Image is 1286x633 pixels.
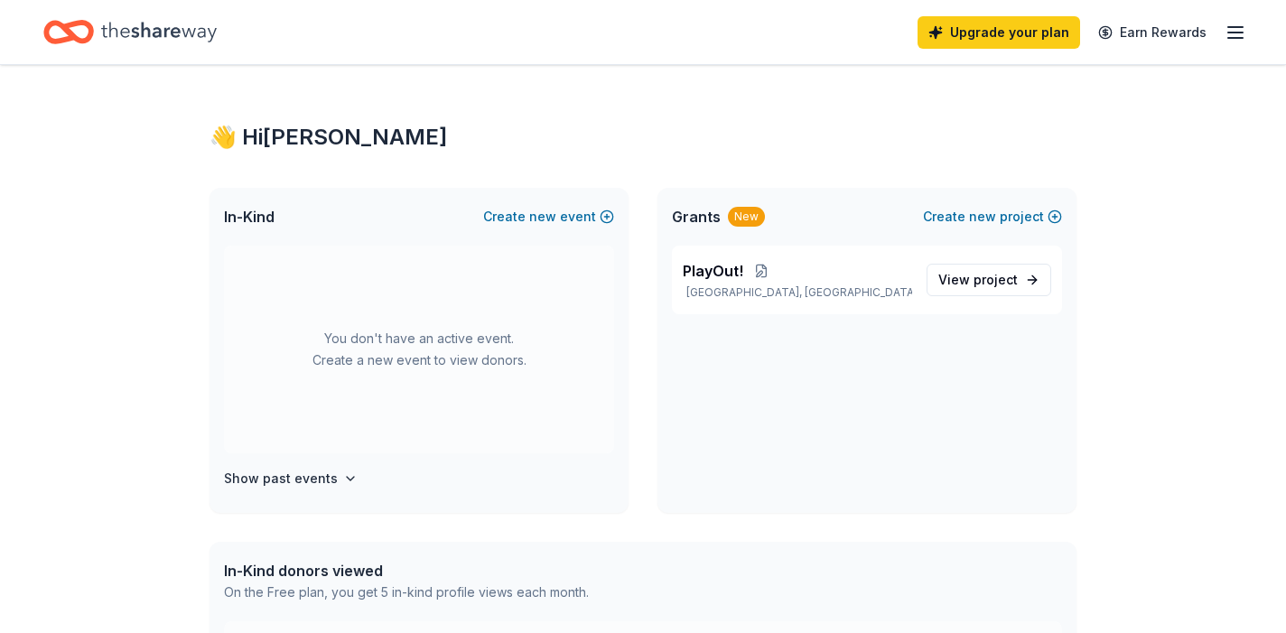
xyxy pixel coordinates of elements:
span: Grants [672,206,721,228]
span: In-Kind [224,206,275,228]
button: Show past events [224,468,358,489]
div: In-Kind donors viewed [224,560,589,582]
span: View [938,269,1018,291]
span: project [974,272,1018,287]
div: 👋 Hi [PERSON_NAME] [210,123,1076,152]
button: Createnewproject [923,206,1062,228]
div: You don't have an active event. Create a new event to view donors. [224,246,614,453]
h4: Show past events [224,468,338,489]
div: On the Free plan, you get 5 in-kind profile views each month. [224,582,589,603]
a: Upgrade your plan [918,16,1080,49]
div: New [728,207,765,227]
a: Home [43,11,217,53]
p: [GEOGRAPHIC_DATA], [GEOGRAPHIC_DATA] [683,285,912,300]
a: Earn Rewards [1087,16,1217,49]
a: View project [927,264,1051,296]
span: PlayOut! [683,260,743,282]
span: new [969,206,996,228]
span: new [529,206,556,228]
button: Createnewevent [483,206,614,228]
